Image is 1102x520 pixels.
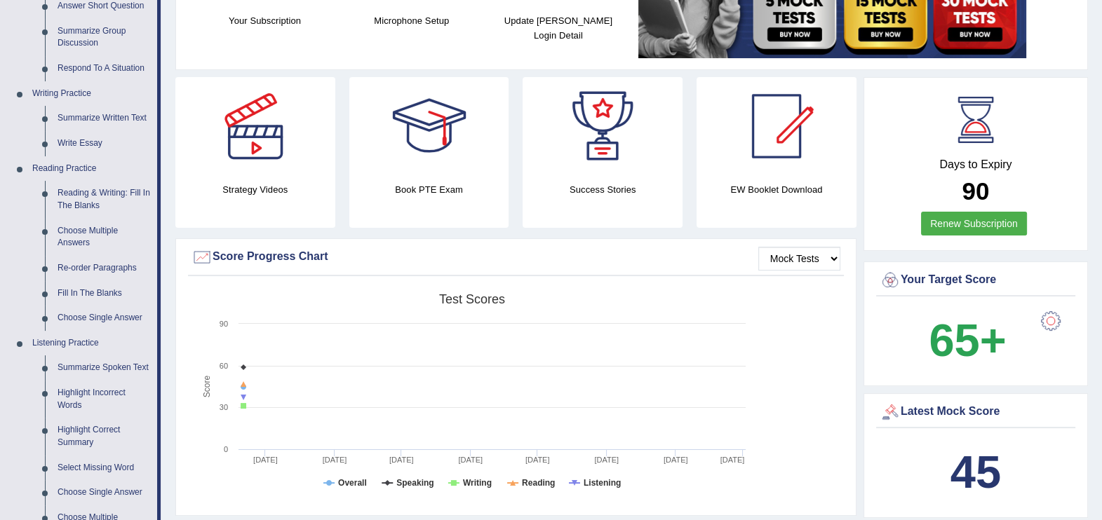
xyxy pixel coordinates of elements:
[594,456,619,464] tspan: [DATE]
[463,478,492,488] tspan: Writing
[389,456,414,464] tspan: [DATE]
[51,181,157,218] a: Reading & Writing: Fill In The Blanks
[880,402,1072,423] div: Latest Mock Score
[929,315,1006,366] b: 65+
[51,480,157,505] a: Choose Single Answer
[220,362,228,370] text: 60
[26,156,157,182] a: Reading Practice
[51,56,157,81] a: Respond To A Situation
[439,292,505,306] tspan: Test scores
[323,456,347,464] tspan: [DATE]
[202,376,212,398] tspan: Score
[584,478,621,488] tspan: Listening
[880,158,1072,171] h4: Days to Expiry
[51,19,157,56] a: Summarize Group Discussion
[962,177,989,205] b: 90
[26,81,157,107] a: Writing Practice
[51,219,157,256] a: Choose Multiple Answers
[220,403,228,411] text: 30
[51,256,157,281] a: Re-order Paragraphs
[880,270,1072,291] div: Your Target Score
[921,212,1027,235] a: Renew Subscription
[191,247,840,268] div: Score Progress Chart
[26,331,157,356] a: Listening Practice
[523,182,683,197] h4: Success Stories
[338,478,367,488] tspan: Overall
[51,306,157,331] a: Choose Single Answer
[253,456,278,464] tspan: [DATE]
[720,456,745,464] tspan: [DATE]
[220,320,228,328] text: 90
[345,13,478,28] h4: Microphone Setup
[199,13,331,28] h4: Your Subscription
[175,182,335,197] h4: Strategy Videos
[492,13,624,43] h4: Update [PERSON_NAME] Login Detail
[458,456,483,464] tspan: [DATE]
[522,478,555,488] tspan: Reading
[51,281,157,306] a: Fill In The Blanks
[697,182,856,197] h4: EW Booklet Download
[950,446,1001,498] b: 45
[349,182,509,197] h4: Book PTE Exam
[51,355,157,381] a: Summarize Spoken Text
[396,478,434,488] tspan: Speaking
[51,106,157,131] a: Summarize Written Text
[51,456,157,481] a: Select Missing Word
[525,456,550,464] tspan: [DATE]
[224,445,228,453] text: 0
[51,131,157,156] a: Write Essay
[664,456,688,464] tspan: [DATE]
[51,418,157,455] a: Highlight Correct Summary
[51,381,157,418] a: Highlight Incorrect Words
